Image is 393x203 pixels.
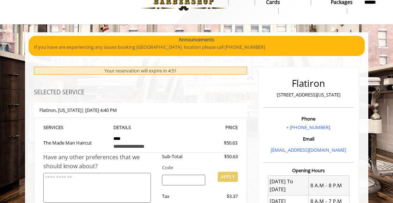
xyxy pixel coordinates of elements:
div: Your reservation will expire in 4:51 [34,67,247,75]
p: If you have are experiencing any issues booking [GEOGRAPHIC_DATA] location please call [PHONE_NUM... [34,43,359,51]
b: Announcements [179,36,214,43]
div: Code [157,164,238,171]
h3: Phone [265,116,352,121]
span: , [US_STATE] [56,107,82,113]
div: Sub-Total [157,153,211,160]
td: The Made Man Haircut [43,132,108,153]
th: DETAILS [108,123,173,132]
div: $50.63 [205,139,237,147]
div: $50.63 [211,153,238,160]
h3: SELECTED SERVICE [34,89,247,96]
th: PRICE [173,123,238,132]
span: S [61,124,63,131]
a: [EMAIL_ADDRESS][DOMAIN_NAME] [271,147,346,153]
td: 8 A.M - 8 P.M [309,176,349,195]
p: [STREET_ADDRESS][US_STATE] [265,91,352,99]
h3: Email [265,136,352,141]
div: Tax [157,193,211,200]
h2: Flatiron [265,78,352,89]
h3: Opening Hours [263,168,354,173]
td: [DATE] To [DATE] [268,176,308,195]
b: Flatiron | [DATE] 4:40 PM [39,107,117,113]
div: $3.37 [211,193,238,200]
a: + [PHONE_NUMBER]. [286,124,331,131]
button: APPLY [218,172,238,182]
div: Have any other preferences that we should know about? [43,153,157,171]
th: SERVICE [43,123,108,132]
